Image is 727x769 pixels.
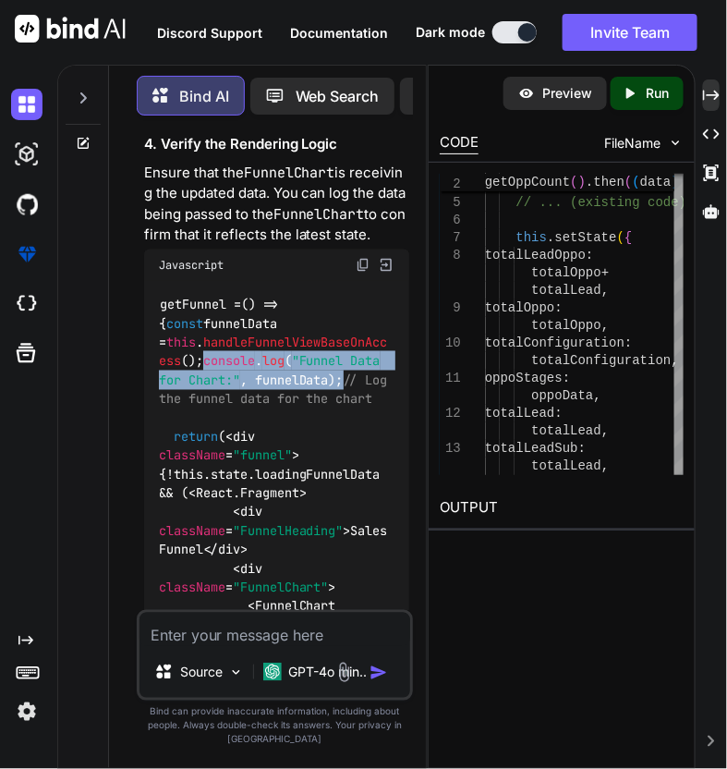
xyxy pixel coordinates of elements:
[416,23,485,42] span: Dark mode
[440,440,461,458] div: 13
[485,248,586,262] span: totalLeadOppo
[188,484,307,501] span: < >
[157,23,262,43] button: Discord Support
[524,177,570,192] span: "LEAD"
[672,175,679,189] span: )
[233,522,344,539] span: "FunnelHeading"
[570,177,577,192] span: ]
[296,85,380,107] p: Web Search
[485,175,570,189] span: getOppCount
[531,458,601,473] span: totalLead
[440,405,461,422] div: 12
[228,665,244,680] img: Pick Models
[11,288,42,320] img: cloudideIcon
[262,353,285,370] span: log
[241,297,278,313] span: () =>
[485,371,563,385] span: oppoStages
[166,315,203,332] span: const
[516,195,687,210] span: // ... (existing code)
[586,175,593,189] span: .
[159,428,299,463] span: < = >
[159,560,336,595] span: < = >
[290,25,388,41] span: Documentation
[586,248,593,262] span: :
[555,230,617,245] span: setState
[485,300,555,315] span: totalOppo
[531,265,601,280] span: totalOppo
[15,15,126,43] img: Bind AI
[233,579,329,595] span: "FunnelChart"
[179,85,229,107] p: Bind AI
[159,579,225,595] span: className
[440,132,479,154] div: CODE
[137,704,413,746] p: Bind can provide inaccurate information, including about people. Always double-check its answers....
[440,212,461,229] div: 6
[485,441,578,456] span: totalLeadSub
[563,14,697,51] button: Invite Team
[578,177,586,192] span: ;
[578,175,586,189] span: )
[180,663,223,681] p: Source
[159,258,224,273] span: Javascript
[555,300,563,315] span: :
[542,84,592,103] p: Preview
[218,542,240,558] span: div
[159,504,351,539] span: < = >
[440,194,461,212] div: 5
[440,335,461,352] div: 10
[640,175,672,189] span: data
[624,336,632,350] span: :
[356,258,370,273] img: copy
[555,406,563,421] span: :
[601,265,609,280] span: +
[429,486,695,530] h2: OUTPUT
[624,230,632,245] span: {
[601,423,609,438] span: ,
[11,696,42,727] img: settings
[668,135,684,151] img: chevron down
[440,229,461,247] div: 7
[440,247,461,264] div: 8
[273,205,365,224] code: FunnelChart
[531,423,601,438] span: totalLead
[11,89,42,120] img: darkChat
[633,175,640,189] span: (
[578,441,586,456] span: :
[240,504,262,520] span: div
[240,560,262,577] span: div
[531,318,601,333] span: totalOppo
[11,189,42,220] img: githubDark
[547,230,554,245] span: .
[518,85,535,102] img: preview
[617,230,624,245] span: (
[531,283,601,298] span: totalLead
[144,134,409,155] h3: 4. Verify the Rendering Logic
[531,353,671,368] span: totalConfiguration
[159,447,225,464] span: className
[233,428,255,445] span: div
[672,353,679,368] span: ,
[233,447,292,464] span: "funnel"
[203,542,248,558] span: </ >
[646,84,669,103] p: Run
[594,388,601,403] span: ,
[244,164,335,182] code: FunnelChart
[485,336,624,350] span: totalConfiguration
[159,334,388,369] span: handleFunnelViewBaseOnAccess
[440,176,461,193] span: 2
[440,299,461,317] div: 9
[203,353,255,370] span: console
[263,663,282,681] img: GPT-4o mini
[563,371,570,385] span: :
[166,334,196,350] span: this
[157,25,262,41] span: Discord Support
[531,388,593,403] span: oppoData
[378,257,394,274] img: Open in Browser
[255,598,336,615] span: FunnelChart
[289,663,368,681] p: GPT-4o min..
[144,163,409,246] p: Ensure that the is receiving the updated data. You can log the data being passed to the to confir...
[601,283,609,298] span: ,
[601,318,609,333] span: ,
[604,134,660,153] span: FileName
[196,484,299,501] span: React.Fragment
